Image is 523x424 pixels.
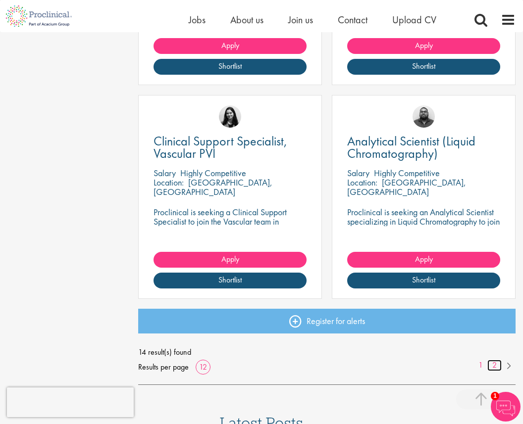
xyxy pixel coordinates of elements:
span: Apply [221,254,239,264]
a: Apply [154,252,307,268]
iframe: reCAPTCHA [7,387,134,417]
span: 14 result(s) found [138,345,516,360]
span: Salary [347,167,369,179]
a: Apply [347,252,500,268]
span: Clinical Support Specialist, Vascular PVI [154,133,287,162]
a: Jobs [189,13,206,26]
p: [GEOGRAPHIC_DATA], [GEOGRAPHIC_DATA] [154,177,272,197]
a: About us [230,13,263,26]
a: Register for alerts [138,309,516,333]
a: 1 [473,360,488,371]
a: Analytical Scientist (Liquid Chromatography) [347,135,500,160]
img: Indre Stankeviciute [219,105,241,128]
span: Apply [415,254,433,264]
a: Upload CV [392,13,436,26]
a: Clinical Support Specialist, Vascular PVI [154,135,307,160]
span: Location: [154,177,184,188]
img: Chatbot [491,392,521,422]
img: Ashley Bennett [413,105,435,128]
p: Highly Competitive [374,167,440,179]
span: Analytical Scientist (Liquid Chromatography) [347,133,475,162]
p: Proclinical is seeking an Analytical Scientist specializing in Liquid Chromatography to join our ... [347,207,500,236]
span: Location: [347,177,377,188]
span: 1 [491,392,499,400]
p: Proclinical is seeking a Clinical Support Specialist to join the Vascular team in [GEOGRAPHIC_DAT... [154,207,307,254]
a: Shortlist [347,273,500,288]
a: Join us [288,13,313,26]
a: 2 [487,360,502,371]
span: Apply [221,40,239,50]
a: Shortlist [154,273,307,288]
span: Results per page [138,360,189,375]
span: Apply [415,40,433,50]
span: Salary [154,167,176,179]
a: 12 [196,362,210,372]
a: Apply [347,38,500,54]
a: Apply [154,38,307,54]
p: Highly Competitive [180,167,246,179]
a: Contact [338,13,367,26]
a: Shortlist [347,59,500,75]
a: Shortlist [154,59,307,75]
p: [GEOGRAPHIC_DATA], [GEOGRAPHIC_DATA] [347,177,466,197]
